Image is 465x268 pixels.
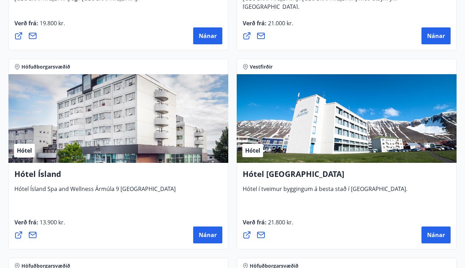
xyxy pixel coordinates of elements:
[243,185,407,198] span: Hótel í tveimur byggingum á besta stað í [GEOGRAPHIC_DATA].
[199,231,217,239] span: Nánar
[427,32,445,40] span: Nánar
[14,185,176,198] span: Hótel Ísland Spa and Wellness Ármúla 9 [GEOGRAPHIC_DATA]
[38,19,65,27] span: 19.800 kr.
[14,218,65,232] span: Verð frá :
[17,147,32,154] span: Hótel
[38,218,65,226] span: 13.900 kr.
[245,147,260,154] span: Hótel
[14,19,65,33] span: Verð frá :
[243,218,293,232] span: Verð frá :
[267,218,293,226] span: 21.800 kr.
[21,63,70,70] span: Höfuðborgarsvæðið
[421,27,451,44] button: Nánar
[427,231,445,239] span: Nánar
[14,168,222,185] h4: Hótel Ísland
[243,168,451,185] h4: Hótel [GEOGRAPHIC_DATA]
[193,226,222,243] button: Nánar
[267,19,293,27] span: 21.000 kr.
[243,19,293,33] span: Verð frá :
[193,27,222,44] button: Nánar
[250,63,273,70] span: Vestfirðir
[199,32,217,40] span: Nánar
[421,226,451,243] button: Nánar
